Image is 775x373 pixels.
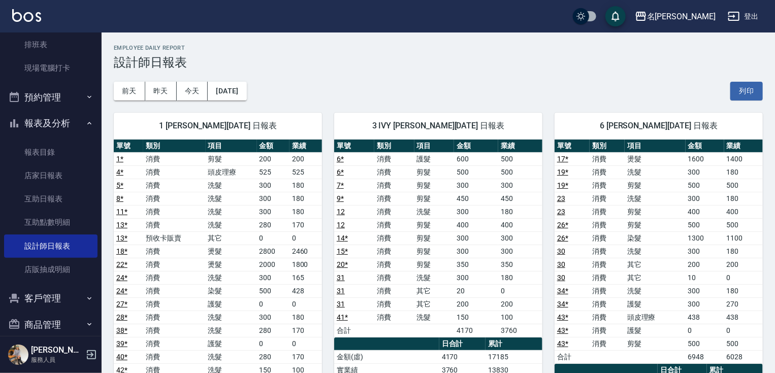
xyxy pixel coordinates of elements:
th: 項目 [206,140,257,153]
td: 0 [257,297,289,311]
td: 消費 [143,192,205,205]
td: 200 [686,258,724,271]
td: 洗髮 [625,284,686,297]
td: 0 [686,324,724,337]
td: 4170 [454,324,498,337]
td: 180 [724,165,763,179]
th: 業績 [498,140,542,153]
td: 消費 [374,205,414,218]
h2: Employee Daily Report [114,45,763,51]
td: 500 [686,218,724,231]
th: 類別 [143,140,205,153]
td: 300 [686,284,724,297]
td: 428 [289,284,322,297]
td: 洗髮 [414,311,455,324]
td: 500 [724,179,763,192]
td: 180 [724,284,763,297]
button: 預約管理 [4,84,98,111]
th: 金額 [454,140,498,153]
td: 1800 [289,258,322,271]
th: 累計 [486,337,542,351]
td: 其它 [414,284,455,297]
td: 1600 [686,152,724,165]
th: 項目 [414,140,455,153]
a: 店販抽成明細 [4,258,98,281]
td: 180 [498,205,542,218]
td: 300 [454,231,498,245]
td: 洗髮 [206,218,257,231]
td: 200 [724,258,763,271]
td: 消費 [590,205,625,218]
td: 1300 [686,231,724,245]
td: 500 [498,152,542,165]
td: 消費 [590,218,625,231]
button: 今天 [177,82,208,100]
td: 護髮 [414,152,455,165]
td: 消費 [143,245,205,258]
td: 洗髮 [414,205,455,218]
td: 消費 [374,218,414,231]
td: 300 [686,245,724,258]
td: 消費 [143,337,205,350]
td: 剪髮 [414,192,455,205]
td: 180 [289,205,322,218]
td: 消費 [143,205,205,218]
a: 互助日報表 [4,187,98,211]
button: 報表及分析 [4,110,98,137]
td: 其它 [625,271,686,284]
td: 20 [454,284,498,297]
td: 消費 [590,165,625,179]
td: 2460 [289,245,322,258]
td: 剪髮 [414,258,455,271]
td: 0 [724,324,763,337]
td: 消費 [143,350,205,363]
td: 消費 [590,271,625,284]
td: 消費 [374,179,414,192]
td: 消費 [374,165,414,179]
a: 30 [557,274,565,282]
td: 剪髮 [206,152,257,165]
td: 300 [454,179,498,192]
td: 0 [289,297,322,311]
td: 180 [724,245,763,258]
td: 300 [686,192,724,205]
td: 消費 [374,258,414,271]
th: 金額 [257,140,289,153]
button: 商品管理 [4,312,98,338]
td: 0 [724,271,763,284]
td: 消費 [590,324,625,337]
td: 消費 [590,258,625,271]
a: 31 [337,287,345,295]
td: 剪髮 [625,205,686,218]
td: 200 [289,152,322,165]
td: 洗髮 [625,165,686,179]
td: 消費 [590,231,625,245]
td: 200 [454,297,498,311]
td: 180 [289,192,322,205]
td: 消費 [374,245,414,258]
td: 300 [257,311,289,324]
a: 12 [337,208,345,216]
td: 消費 [374,311,414,324]
td: 合計 [555,350,590,363]
th: 業績 [289,140,322,153]
td: 消費 [143,271,205,284]
th: 類別 [590,140,625,153]
td: 280 [257,218,289,231]
td: 280 [257,324,289,337]
td: 6948 [686,350,724,363]
td: 消費 [590,337,625,350]
button: 列印 [730,82,763,100]
td: 0 [289,337,322,350]
th: 業績 [724,140,763,153]
td: 600 [454,152,498,165]
td: 護髮 [206,297,257,311]
td: 消費 [590,152,625,165]
span: 1 [PERSON_NAME][DATE] 日報表 [126,121,310,131]
h5: [PERSON_NAME] [31,345,83,355]
td: 消費 [590,179,625,192]
td: 消費 [374,231,414,245]
td: 500 [686,179,724,192]
td: 消費 [374,284,414,297]
td: 消費 [143,297,205,311]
